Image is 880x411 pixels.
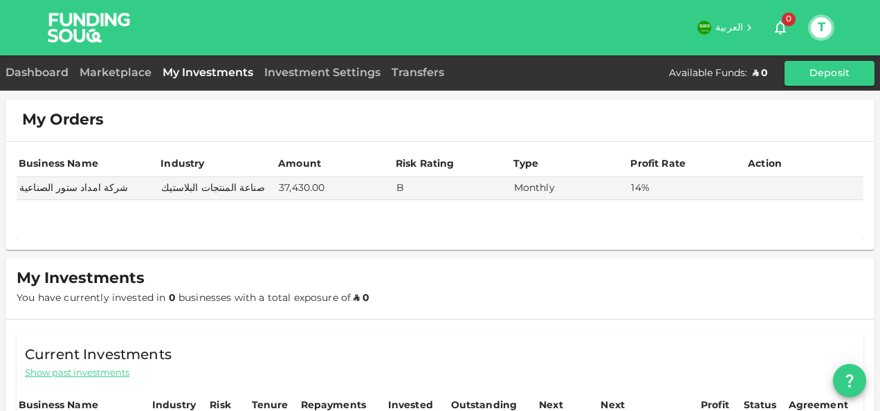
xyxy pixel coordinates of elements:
td: 14% [628,177,746,200]
td: 37,430.00 [276,177,394,200]
div: ʢ 0 [753,66,768,80]
a: Transfers [386,68,450,78]
div: Available Funds : [669,66,747,80]
span: You have currently invested in businesses with a total exposure of [17,293,369,303]
button: T [811,17,832,38]
a: Investment Settings [259,68,386,78]
span: 0 [782,12,796,26]
td: Monthly [511,177,629,200]
div: Amount [278,156,321,172]
strong: ʢ 0 [354,293,369,303]
div: Business Name [19,156,98,172]
td: B [394,177,511,200]
strong: 0 [169,293,176,303]
button: question [833,364,866,397]
span: My Investments [17,269,145,289]
td: صناعة المنتجات البلاستيك [158,177,276,200]
div: Action [748,156,782,172]
a: Marketplace [74,68,157,78]
img: flag-sa.b9a346574cdc8950dd34b50780441f57.svg [697,21,711,35]
div: Type [513,156,539,172]
span: My Orders [22,111,104,130]
span: العربية [715,23,743,33]
a: Dashboard [6,68,74,78]
button: Deposit [785,61,874,86]
a: My Investments [157,68,259,78]
div: Industry [161,156,204,172]
span: Show past investments [25,367,129,380]
button: 0 [767,14,794,42]
div: Profit Rate [630,156,686,172]
span: Current Investments [25,345,172,367]
td: شركة امداد ستور الصناعية [17,177,158,200]
div: Risk Rating [396,156,455,172]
